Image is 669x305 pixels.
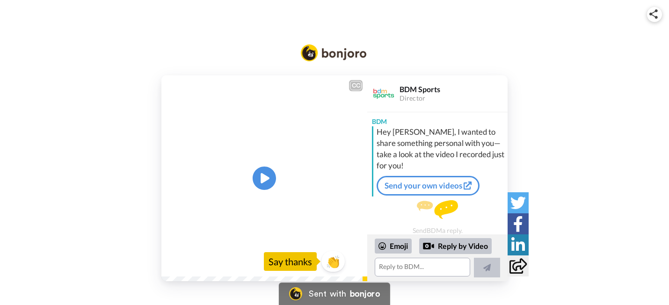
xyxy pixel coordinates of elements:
button: 👏 [321,251,345,272]
div: Send BDM a reply. [367,200,508,234]
img: Full screen [349,259,359,268]
img: message.svg [417,200,458,219]
div: CC [350,81,362,90]
span: 0:00 [168,258,184,269]
span: 👏 [321,254,345,269]
img: Profile Image [372,82,395,105]
span: 0:10 [191,258,208,269]
img: Bonjoro Logo [301,44,366,61]
div: Director [400,94,507,102]
div: bonjoro [350,290,380,298]
img: Bonjoro Logo [289,287,302,300]
div: BDM Sports [400,85,507,94]
a: Bonjoro LogoSent withbonjoro [279,283,390,305]
div: Emoji [375,239,412,254]
a: Send your own videos [377,176,480,196]
div: Hey [PERSON_NAME], I wanted to share something personal with you—take a look at the video I recor... [377,126,505,171]
div: Sent with [309,290,346,298]
div: BDM [367,112,508,126]
img: ic_share.svg [649,9,658,19]
div: Reply by Video [423,240,434,252]
div: Reply by Video [419,238,492,254]
span: / [186,258,189,269]
div: Say thanks [264,252,317,271]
